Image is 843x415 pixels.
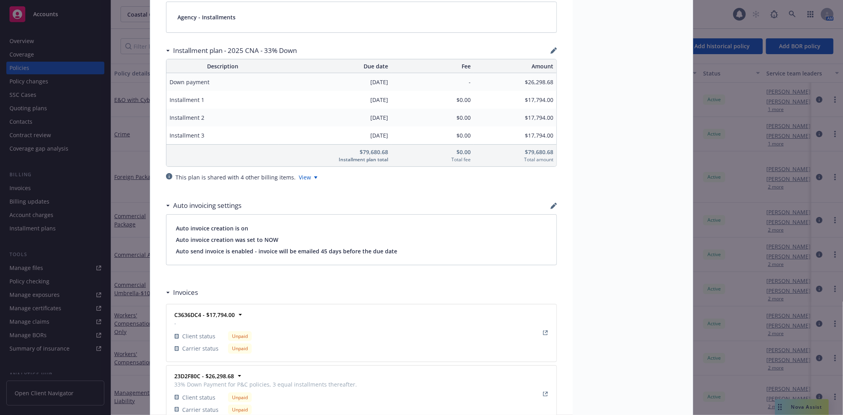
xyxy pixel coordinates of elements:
div: Installment plan - 2025 CNA - 33% Down [166,45,297,56]
span: $0.00 [394,113,471,122]
span: Client status [182,393,215,402]
span: 33% Down Payment for P&C policies, 3 equal installments thereafter. [174,380,357,389]
span: $17,794.00 [477,113,553,122]
span: Client status [182,332,215,340]
span: Amount [477,62,553,70]
span: Total amount [477,156,553,163]
span: Description [170,62,276,70]
span: $0.00 [394,131,471,140]
div: This plan is shared with 4 other billing items. [175,173,296,181]
span: $17,794.00 [477,96,553,104]
span: $79,680.68 [282,148,388,156]
span: Total fee [394,156,471,163]
span: $26,298.68 [477,78,553,86]
span: [DATE] [282,113,388,122]
strong: 23D2F80C - $26,298.68 [174,372,234,380]
span: Installment 2 [170,113,276,122]
h3: Invoices [173,287,198,298]
span: [DATE] [282,96,388,104]
strong: C3636DC4 - $17,794.00 [174,311,235,319]
span: Carrier status [182,344,219,353]
span: [DATE] [282,131,388,140]
span: Installment plan total [282,156,388,163]
span: Installment 3 [170,131,276,140]
span: Auto send invoice is enabled - invoice will be emailed 45 days before the due date [176,247,547,255]
span: Auto invoice creation was set to NOW [176,236,547,244]
span: Fee [394,62,471,70]
span: $0.00 [394,96,471,104]
span: Due date [282,62,388,70]
a: View Invoice [541,389,550,399]
span: $0.00 [394,148,471,156]
div: Unpaid [228,392,252,402]
h3: Auto invoicing settings [173,200,241,211]
span: $79,680.68 [477,148,553,156]
span: [DATE] [282,78,388,86]
div: Unpaid [228,405,252,415]
span: $17,794.00 [477,131,553,140]
div: Agency - Installments [166,2,556,32]
div: View [299,173,317,181]
div: Invoices [166,287,198,298]
a: View Invoice [541,328,550,338]
span: - [394,78,471,86]
span: Installment 1 [170,96,276,104]
span: Auto invoice creation is on [176,224,547,232]
span: Down payment [170,78,276,86]
span: - [174,319,252,327]
div: Unpaid [228,343,252,353]
h3: Installment plan - 2025 CNA - 33% Down [173,45,297,56]
span: Carrier status [182,406,219,414]
div: Auto invoicing settings [166,200,241,211]
div: Unpaid [228,331,252,341]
